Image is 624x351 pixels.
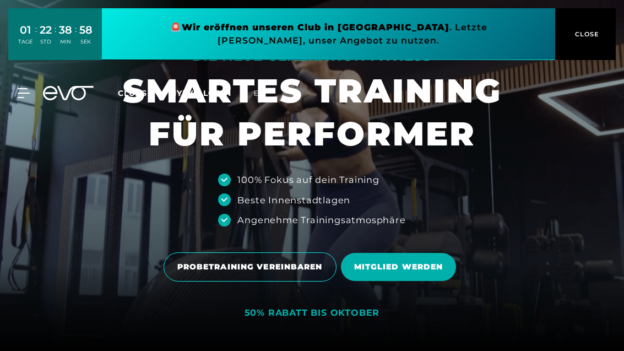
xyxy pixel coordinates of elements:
[164,244,341,290] a: PROBETRAINING VEREINBAREN
[118,88,169,98] a: Clubs
[75,23,77,52] div: :
[59,38,72,46] div: MIN
[40,22,52,38] div: 22
[79,22,93,38] div: 58
[555,8,616,60] button: CLOSE
[118,88,147,98] span: Clubs
[177,261,323,273] span: PROBETRAINING VEREINBAREN
[253,88,265,98] span: en
[18,22,32,38] div: 01
[169,88,231,98] a: MYEVO LOGIN
[59,22,72,38] div: 38
[341,245,461,289] a: MITGLIED WERDEN
[35,23,37,52] div: :
[572,29,599,39] span: CLOSE
[40,38,52,46] div: STD
[237,193,350,207] div: Beste Innenstadtlagen
[55,23,56,52] div: :
[18,38,32,46] div: TAGE
[253,87,279,100] a: en
[237,173,379,186] div: 100% Fokus auf dein Training
[79,38,93,46] div: SEK
[237,213,405,226] div: Angenehme Trainingsatmosphäre
[354,261,443,273] span: MITGLIED WERDEN
[245,307,380,319] div: 50% RABATT BIS OKTOBER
